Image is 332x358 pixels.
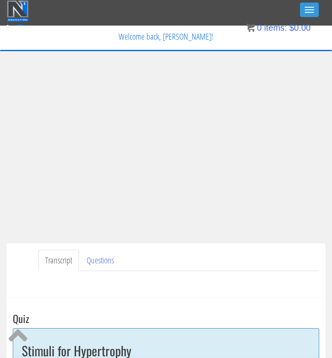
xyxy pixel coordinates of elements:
span: $ [289,23,294,32]
a: Questions [80,250,121,271]
img: icon11.png [246,23,255,32]
img: n1-education [7,0,29,22]
bdi: 0.00 [289,23,311,32]
p: Welcome back, [PERSON_NAME]! [7,26,325,47]
a: 0 items: $0.00 [246,23,311,32]
a: 0 [7,22,26,34]
h3: Quiz [13,313,319,324]
a: Transcript [38,250,79,271]
span: 0 [15,24,26,35]
span: 0 [257,23,262,32]
h2: Stimuli for Hypertrophy [22,344,310,358]
span: items: [264,23,287,32]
